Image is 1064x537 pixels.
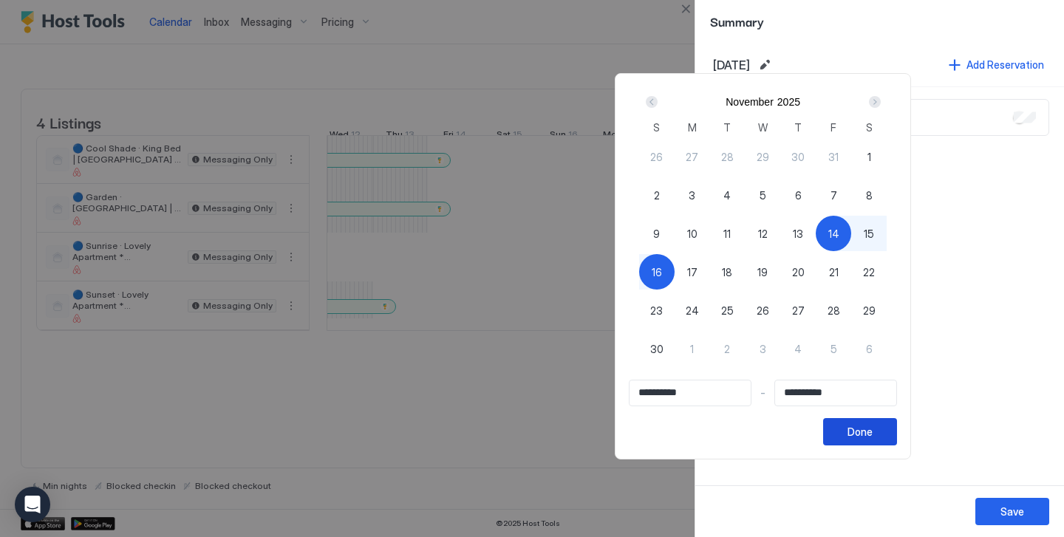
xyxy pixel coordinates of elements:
[831,120,836,135] span: F
[758,226,768,242] span: 12
[851,216,887,251] button: 15
[745,177,780,213] button: 5
[780,293,816,328] button: 27
[863,303,876,318] span: 29
[709,177,745,213] button: 4
[709,331,745,366] button: 2
[745,139,780,174] button: 29
[777,96,800,108] div: 2025
[864,93,884,111] button: Next
[675,216,710,251] button: 10
[831,341,837,357] span: 5
[689,188,695,203] span: 3
[795,188,802,203] span: 6
[675,331,710,366] button: 1
[823,418,897,445] button: Done
[630,380,751,406] input: Input Field
[780,254,816,290] button: 20
[851,293,887,328] button: 29
[721,303,734,318] span: 25
[780,177,816,213] button: 6
[758,120,768,135] span: W
[816,139,851,174] button: 31
[864,226,874,242] span: 15
[792,264,805,280] span: 20
[792,303,805,318] span: 27
[757,303,769,318] span: 26
[780,216,816,251] button: 13
[828,303,840,318] span: 28
[639,216,675,251] button: 9
[653,226,660,242] span: 9
[654,188,660,203] span: 2
[816,331,851,366] button: 5
[866,341,873,357] span: 6
[721,149,734,165] span: 28
[675,254,710,290] button: 17
[816,254,851,290] button: 21
[780,331,816,366] button: 4
[866,120,873,135] span: S
[816,216,851,251] button: 14
[639,177,675,213] button: 2
[650,149,663,165] span: 26
[709,216,745,251] button: 11
[639,293,675,328] button: 23
[688,120,697,135] span: M
[639,254,675,290] button: 16
[757,149,769,165] span: 29
[867,149,871,165] span: 1
[794,120,802,135] span: T
[816,177,851,213] button: 7
[723,120,731,135] span: T
[745,254,780,290] button: 19
[851,331,887,366] button: 6
[675,293,710,328] button: 24
[851,177,887,213] button: 8
[851,254,887,290] button: 22
[745,216,780,251] button: 12
[775,380,896,406] input: Input Field
[791,149,805,165] span: 30
[863,264,875,280] span: 22
[757,264,768,280] span: 19
[816,293,851,328] button: 28
[639,139,675,174] button: 26
[866,188,873,203] span: 8
[643,93,663,111] button: Prev
[794,341,802,357] span: 4
[675,177,710,213] button: 3
[687,226,698,242] span: 10
[653,120,660,135] span: S
[686,149,698,165] span: 27
[828,226,839,242] span: 14
[723,226,731,242] span: 11
[828,149,839,165] span: 31
[760,341,766,357] span: 3
[760,386,765,400] span: -
[724,341,730,357] span: 2
[686,303,699,318] span: 24
[851,139,887,174] button: 1
[848,424,873,439] div: Done
[780,139,816,174] button: 30
[675,139,710,174] button: 27
[745,293,780,328] button: 26
[709,139,745,174] button: 28
[829,264,839,280] span: 21
[760,188,766,203] span: 5
[639,331,675,366] button: 30
[15,487,50,522] div: Open Intercom Messenger
[709,293,745,328] button: 25
[831,188,837,203] span: 7
[709,254,745,290] button: 18
[726,96,774,108] button: November
[687,264,698,280] span: 17
[723,188,731,203] span: 4
[650,341,664,357] span: 30
[722,264,732,280] span: 18
[650,303,663,318] span: 23
[745,331,780,366] button: 3
[690,341,694,357] span: 1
